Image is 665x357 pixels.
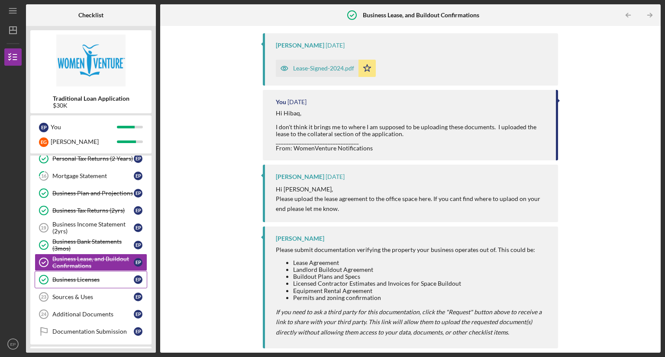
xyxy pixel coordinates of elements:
a: 16Mortgage StatementEP [35,167,147,185]
div: E P [134,310,142,319]
a: 23Sources & UsesEP [35,288,147,306]
div: Business Licenses [52,276,134,283]
a: Documentation SubmissionEP [35,323,147,340]
div: Business Income Statement (2yrs) [52,221,134,235]
div: Business Lease, and Buildout Confirmations [52,255,134,269]
tspan: 23 [41,294,46,300]
div: $30K [53,102,129,109]
li: Equipment Rental Agreement [293,287,549,294]
div: E P [134,172,142,180]
tspan: 19 [41,225,46,230]
a: 19Business Income Statement (2yrs)EP [35,219,147,236]
div: Lease-Signed-2024.pdf [293,65,354,72]
a: Business Bank Statements (3mos)EP [35,236,147,254]
div: Business Plan and Projections [52,190,134,197]
li: Buildout Plans and Specs [293,273,549,280]
div: E P [134,275,142,284]
div: E P [39,123,48,132]
div: E G [39,137,48,147]
div: E P [134,327,142,336]
tspan: 16 [41,173,47,179]
div: E P [134,293,142,301]
a: Business LicensesEP [35,271,147,288]
div: Hi Hibaq, I don't think it brings me to where I am supposed to be uploading these documents. I up... [276,110,547,152]
b: Traditional Loan Application [53,95,129,102]
a: Business Tax Returns (2yrs)EP [35,202,147,219]
div: E P [134,206,142,215]
div: You [51,120,117,134]
time: 2025-06-17 01:50 [287,99,307,105]
div: You [276,99,286,105]
div: Business Bank Statements (3mos) [52,238,134,252]
div: E P [134,241,142,249]
div: [PERSON_NAME] [276,42,324,49]
div: E P [134,258,142,267]
p: Hi [PERSON_NAME], [276,185,549,194]
a: Business Plan and ProjectionsEP [35,185,147,202]
text: EP [10,342,16,347]
div: Mortgage Statement [52,172,134,179]
div: E P [134,189,142,198]
time: 2025-06-17 19:12 [326,42,345,49]
li: Landlord Buildout Agreement [293,266,549,273]
div: Sources & Uses [52,293,134,300]
li: Lease Agreement [293,259,549,266]
div: [PERSON_NAME] [51,134,117,149]
li: Permits and zoning confirmation [293,294,549,301]
time: 2025-06-16 17:05 [326,173,345,180]
b: Business Lease, and Buildout Confirmations [363,12,479,19]
div: Documentation Submission [52,328,134,335]
li: Licensed Contractor Estimates and Invoices for Space Buildout [293,280,549,287]
div: Additional Documents [52,311,134,318]
div: E P [134,154,142,163]
span: If you need to ask a third party for this documentation, click the "Request" button above to rece... [276,308,542,336]
tspan: 24 [41,312,47,317]
b: Checklist [78,12,103,19]
div: Business Tax Returns (2yrs) [52,207,134,214]
p: Please upload the lease agreement to the office space here. If you cant find where to uplaod on y... [276,194,549,214]
img: Product logo [30,35,152,86]
div: Please submit documentation verifying the property your business operates out of. This could be: [276,246,549,253]
div: [PERSON_NAME] [276,173,324,180]
button: Lease-Signed-2024.pdf [276,60,376,77]
div: E P [134,223,142,232]
div: [PERSON_NAME] [276,235,324,242]
a: Business Lease, and Buildout ConfirmationsEP [35,254,147,271]
button: EP [4,335,22,353]
a: Personal Tax Returns (2 Years)EP [35,150,147,167]
div: Personal Tax Returns (2 Years) [52,155,134,162]
a: 24Additional DocumentsEP [35,306,147,323]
